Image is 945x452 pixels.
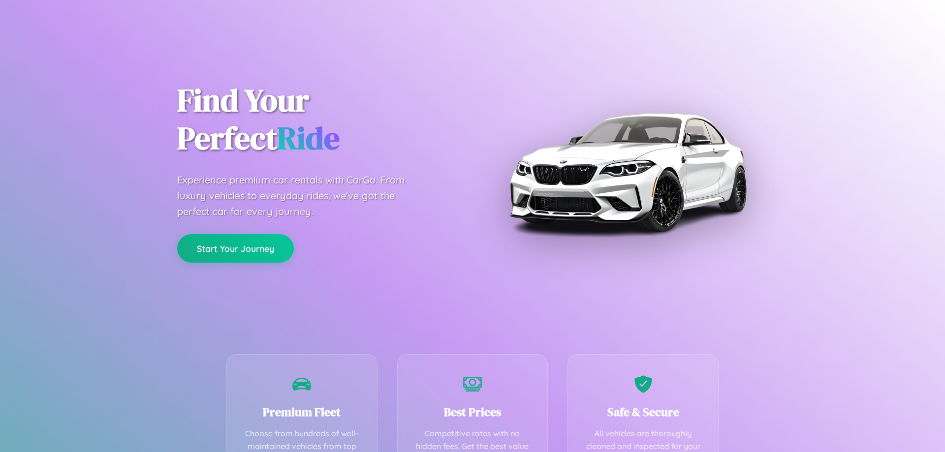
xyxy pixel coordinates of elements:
[412,404,533,420] h3: Best Prices
[277,117,340,159] span: Ride
[177,172,423,219] p: Experience premium car rentals with CarGo. From luxury vehicles to everyday rides, we've got the ...
[177,82,458,157] h1: Find Your Perfect
[583,404,703,420] h3: Safe & Secure
[504,49,751,295] img: Premium BMW car rental vehicle
[177,234,294,263] button: Start Your Journey
[242,404,362,420] h3: Premium Fleet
